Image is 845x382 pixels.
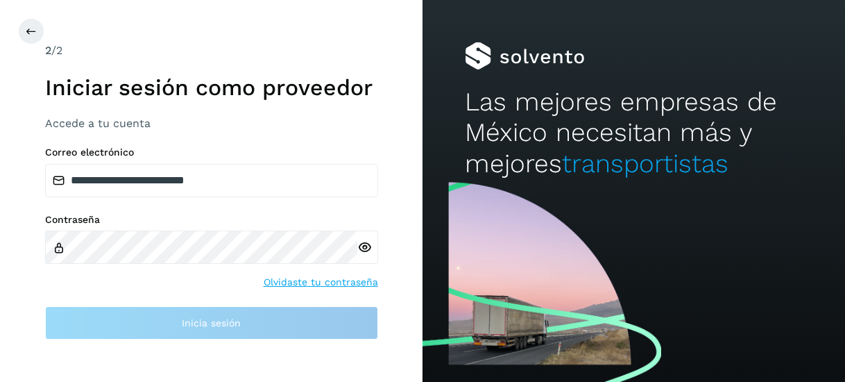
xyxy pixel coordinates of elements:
[45,42,378,59] div: /2
[45,214,378,226] label: Contraseña
[45,306,378,340] button: Inicia sesión
[45,117,378,130] h3: Accede a tu cuenta
[45,74,378,101] h1: Iniciar sesión como proveedor
[264,275,378,290] a: Olvidaste tu contraseña
[465,87,803,179] h2: Las mejores empresas de México necesitan más y mejores
[182,318,241,328] span: Inicia sesión
[562,149,728,178] span: transportistas
[45,44,51,57] span: 2
[45,147,378,158] label: Correo electrónico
